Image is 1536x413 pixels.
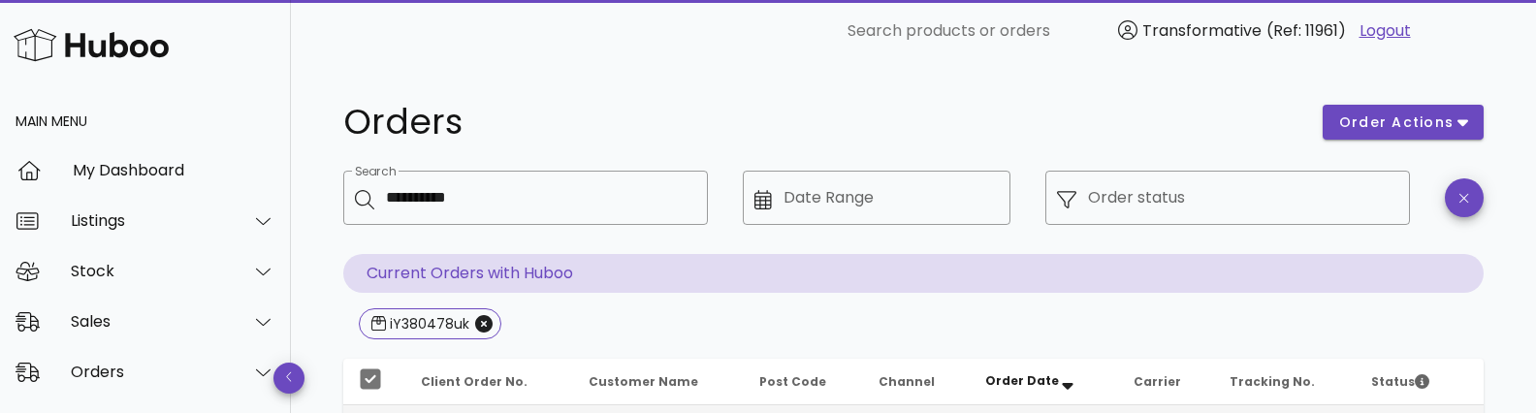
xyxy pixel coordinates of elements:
button: Close [475,315,493,333]
div: Sales [71,312,229,331]
span: Status [1371,373,1429,390]
button: order actions [1323,105,1484,140]
span: Channel [879,373,935,390]
span: Order Date [985,372,1059,389]
th: Order Date: Sorted descending. Activate to remove sorting. [970,359,1118,405]
div: My Dashboard [73,161,275,179]
p: Current Orders with Huboo [343,254,1484,293]
span: Carrier [1134,373,1181,390]
div: Stock [71,262,229,280]
th: Tracking No. [1214,359,1356,405]
div: Orders [71,363,229,381]
a: Logout [1360,19,1411,43]
th: Client Order No. [405,359,573,405]
span: (Ref: 11961) [1266,19,1346,42]
th: Post Code [744,359,863,405]
span: Customer Name [589,373,698,390]
h1: Orders [343,105,1299,140]
div: iY380478uk [386,314,469,334]
span: Tracking No. [1230,373,1315,390]
th: Channel [863,359,970,405]
img: Huboo Logo [14,24,169,66]
span: Post Code [759,373,826,390]
th: Status [1356,359,1484,405]
th: Carrier [1118,359,1214,405]
label: Search [355,165,396,179]
div: Listings [71,211,229,230]
th: Customer Name [573,359,745,405]
span: Transformative [1142,19,1262,42]
span: order actions [1338,112,1455,133]
span: Client Order No. [421,373,528,390]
